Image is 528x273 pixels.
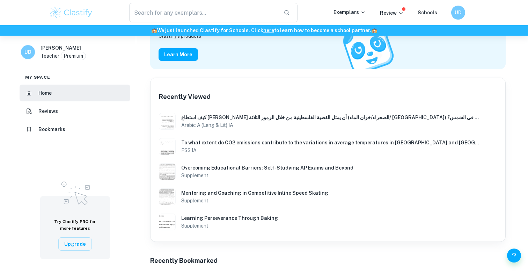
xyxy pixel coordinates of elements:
[38,89,52,97] h6: Home
[181,114,482,121] h6: كيف استطاع [PERSON_NAME] أن يمثل القضية الفلسطينية من خلال الرموز الثلاثة (الصحراء/خزان الماء/ [G...
[181,197,482,204] h6: Supplement
[418,10,437,15] a: Schools
[181,214,482,222] h6: Learning Perseverance Through Baking
[263,28,274,33] a: here
[451,6,465,20] button: UD
[150,256,218,266] h6: Recently Bookmarked
[156,211,500,233] a: undefined Supplement example thumbnail: Learning Perseverance Through BakingLearning Perseverance...
[38,125,65,133] h6: Bookmarks
[41,52,59,60] p: Teacher
[371,28,377,33] span: 🏫
[156,186,500,208] a: undefined Supplement example thumbnail: Mentoring and Coaching in Competitive InMentoring and Coa...
[159,214,176,230] img: undefined Supplement example thumbnail: Learning Perseverance Through Baking
[181,172,482,179] h6: Supplement
[49,6,93,20] img: Clastify logo
[80,219,89,224] span: PRO
[181,121,482,129] h6: Arabic A (Lang & Lit) IA
[64,52,83,60] p: Premium
[1,27,527,34] h6: We just launched Clastify for Schools. Click to learn how to become a school partner.
[24,48,32,56] h6: UD
[58,177,93,207] img: Upgrade to Pro
[20,103,130,120] a: Reviews
[20,85,130,101] a: Home
[159,138,176,155] img: ESS IA example thumbnail: To what extent do CO2 emissions contribu
[58,237,92,251] button: Upgrade
[181,146,482,154] h6: ESS IA
[151,28,157,33] span: 🏫
[159,48,198,61] button: Learn more
[38,107,58,115] h6: Reviews
[181,222,482,230] h6: Supplement
[156,160,500,183] a: undefined Supplement example thumbnail: Overcoming Educational Barriers: Self-StOvercoming Educat...
[25,74,50,80] span: My space
[20,121,130,138] a: Bookmarks
[159,188,176,205] img: undefined Supplement example thumbnail: Mentoring and Coaching in Competitive In
[129,3,278,22] input: Search for any exemplars...
[159,92,211,102] h6: Recently Viewed
[181,164,482,172] h6: Overcoming Educational Barriers: Self-Studying AP Exams and Beyond
[454,9,462,16] h6: UD
[41,44,81,52] h6: [PERSON_NAME]
[507,249,521,263] button: Help and Feedback
[181,189,482,197] h6: Mentoring and Coaching in Competitive Inline Speed Skating
[333,8,366,16] p: Exemplars
[49,218,102,232] h6: Try Clastify for more features
[159,113,176,130] img: Arabic A (Lang & Lit) IA example thumbnail: كيف استطاع غسان كنفاني أن يمثل القضية ال
[156,135,500,158] a: ESS IA example thumbnail: To what extent do CO2 emissions contribuTo what extent do CO2 emissions...
[380,9,404,17] p: Review
[159,163,176,180] img: undefined Supplement example thumbnail: Overcoming Educational Barriers: Self-St
[181,139,482,146] h6: To what extent do CO2 emissions contribute to the variations in average temperatures in [GEOGRAPH...
[156,110,500,132] a: Arabic A (Lang & Lit) IA example thumbnail: كيف استطاع غسان كنفاني أن يمثل القضية الكيف استطاع [P...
